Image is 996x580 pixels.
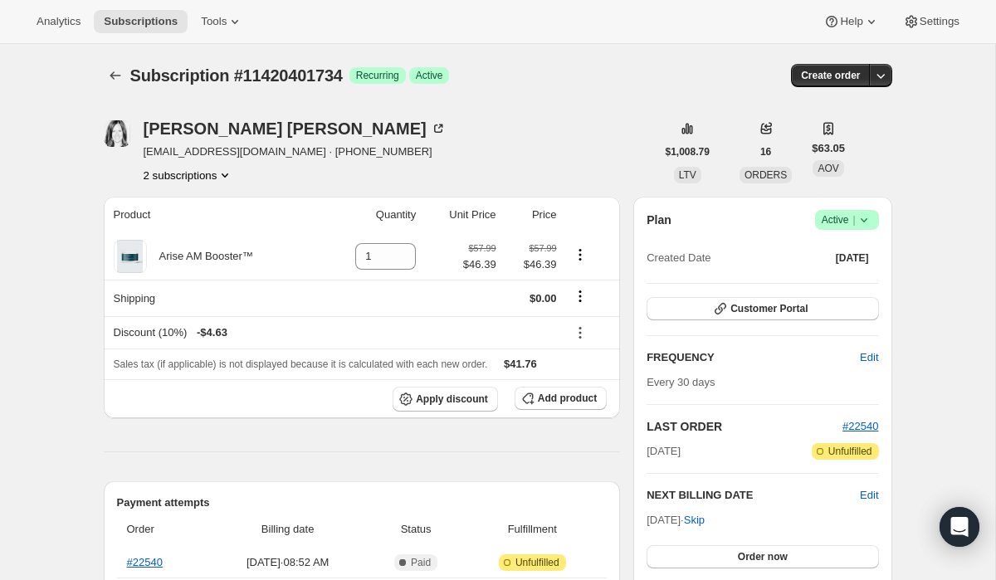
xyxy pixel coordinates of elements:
[656,140,720,163] button: $1,008.79
[467,521,597,538] span: Fulfillment
[468,243,496,253] small: $57.99
[791,64,870,87] button: Create order
[760,145,771,158] span: 16
[647,418,842,435] h2: LAST ORDER
[321,197,421,233] th: Quantity
[356,69,399,82] span: Recurring
[860,349,878,366] span: Edit
[147,248,253,265] div: Arise AM Booster™
[515,387,607,410] button: Add product
[850,344,888,371] button: Edit
[27,10,90,33] button: Analytics
[852,213,855,227] span: |
[860,487,878,504] button: Edit
[940,507,979,547] div: Open Intercom Messenger
[421,197,500,233] th: Unit Price
[114,358,488,370] span: Sales tax (if applicable) is not displayed because it is calculated with each new order.
[463,256,496,273] span: $46.39
[813,10,889,33] button: Help
[416,69,443,82] span: Active
[567,246,593,264] button: Product actions
[127,556,163,568] a: #22540
[842,420,878,432] a: #22540
[893,10,969,33] button: Settings
[647,514,705,526] span: [DATE] ·
[738,550,788,563] span: Order now
[647,297,878,320] button: Customer Portal
[114,324,557,341] div: Discount (10%)
[828,445,872,458] span: Unfulfilled
[144,144,447,160] span: [EMAIL_ADDRESS][DOMAIN_NAME] · [PHONE_NUMBER]
[745,169,787,181] span: ORDERS
[818,163,838,174] span: AOV
[117,495,608,511] h2: Payment attempts
[647,487,860,504] h2: NEXT BILLING DATE
[374,521,458,538] span: Status
[212,554,364,571] span: [DATE] · 08:52 AM
[842,418,878,435] button: #22540
[104,197,322,233] th: Product
[515,556,559,569] span: Unfulfilled
[506,256,557,273] span: $46.39
[647,443,681,460] span: [DATE]
[104,120,130,147] span: Ashley Crill
[801,69,860,82] span: Create order
[117,511,207,548] th: Order
[538,392,597,405] span: Add product
[504,358,537,370] span: $41.76
[144,167,234,183] button: Product actions
[94,10,188,33] button: Subscriptions
[836,251,869,265] span: [DATE]
[840,15,862,28] span: Help
[529,243,556,253] small: $57.99
[812,140,845,157] span: $63.05
[647,376,715,388] span: Every 30 days
[37,15,81,28] span: Analytics
[501,197,562,233] th: Price
[144,120,447,137] div: [PERSON_NAME] [PERSON_NAME]
[674,507,715,534] button: Skip
[191,10,253,33] button: Tools
[647,250,710,266] span: Created Date
[647,349,860,366] h2: FREQUENCY
[130,66,343,85] span: Subscription #11420401734
[920,15,959,28] span: Settings
[201,15,227,28] span: Tools
[730,302,808,315] span: Customer Portal
[750,140,781,163] button: 16
[822,212,872,228] span: Active
[104,15,178,28] span: Subscriptions
[212,521,364,538] span: Billing date
[197,324,227,341] span: - $4.63
[104,280,322,316] th: Shipping
[530,292,557,305] span: $0.00
[647,212,671,228] h2: Plan
[416,392,488,406] span: Apply discount
[411,556,431,569] span: Paid
[567,287,593,305] button: Shipping actions
[684,512,705,529] span: Skip
[104,64,127,87] button: Subscriptions
[826,246,879,270] button: [DATE]
[647,545,878,568] button: Order now
[666,145,710,158] span: $1,008.79
[679,169,696,181] span: LTV
[393,387,498,412] button: Apply discount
